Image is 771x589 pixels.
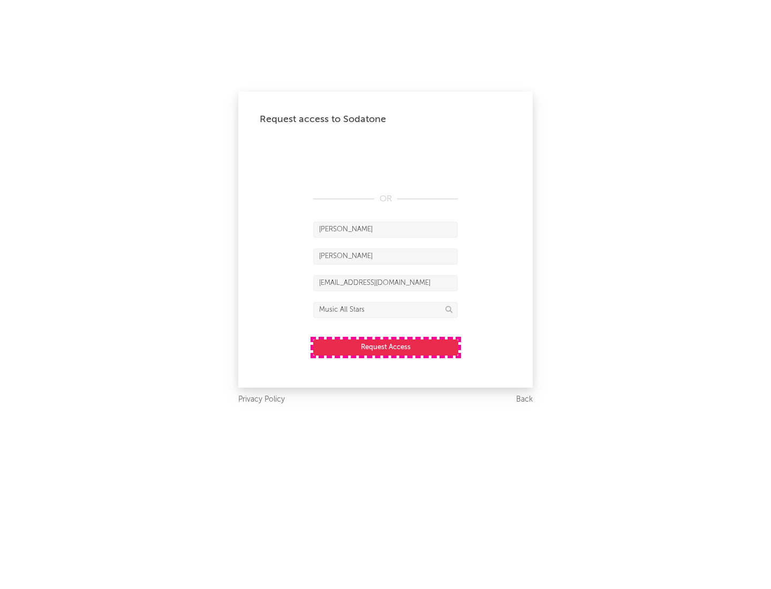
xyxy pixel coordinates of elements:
input: Division [313,302,458,318]
a: Back [516,393,533,406]
input: Last Name [313,248,458,265]
div: OR [313,193,458,206]
div: Request access to Sodatone [260,113,511,126]
input: Email [313,275,458,291]
button: Request Access [313,339,458,356]
input: First Name [313,222,458,238]
a: Privacy Policy [238,393,285,406]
